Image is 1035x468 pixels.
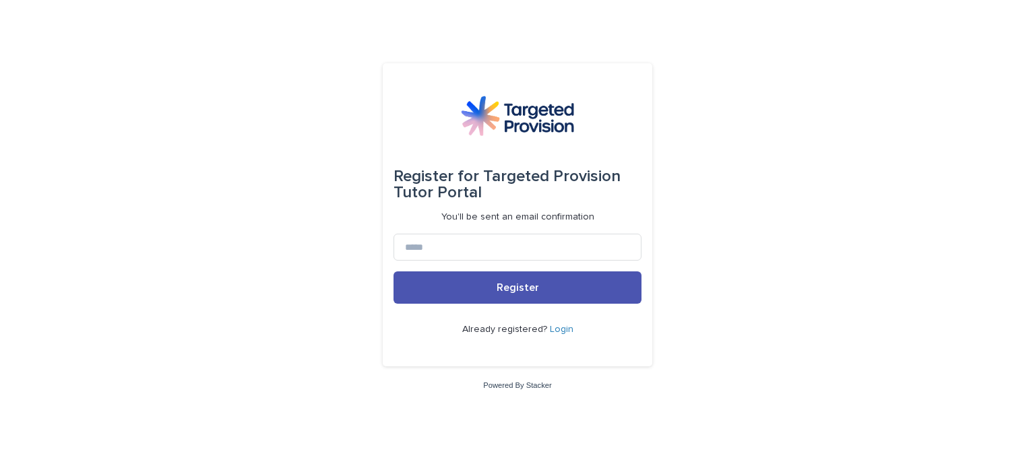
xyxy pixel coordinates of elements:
[441,211,594,223] p: You'll be sent an email confirmation
[483,381,551,389] a: Powered By Stacker
[394,271,641,304] button: Register
[497,282,539,293] span: Register
[550,325,573,334] a: Login
[462,325,550,334] span: Already registered?
[394,158,641,211] div: Targeted Provision Tutor Portal
[394,168,479,185] span: Register for
[461,96,574,136] img: M5nRWzHhSzIhMunXDL62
